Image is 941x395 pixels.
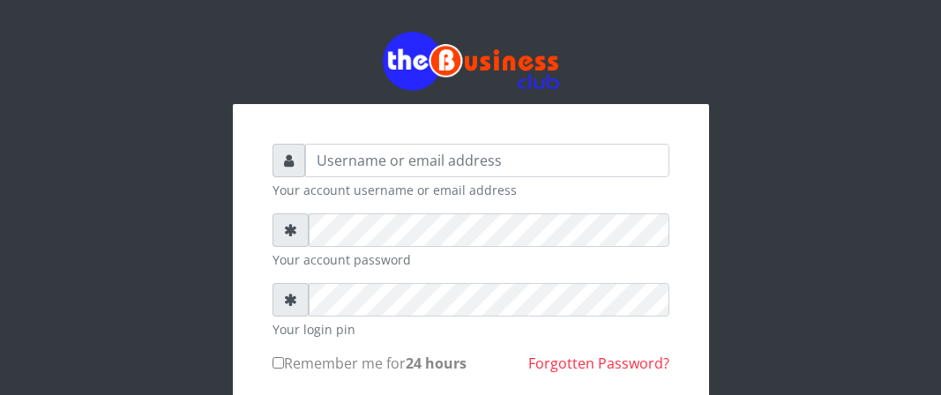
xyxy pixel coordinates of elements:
[273,353,467,374] label: Remember me for
[305,144,669,177] input: Username or email address
[273,181,669,199] small: Your account username or email address
[273,357,284,369] input: Remember me for24 hours
[273,250,669,269] small: Your account password
[406,354,467,373] b: 24 hours
[528,354,669,373] a: Forgotten Password?
[273,320,669,339] small: Your login pin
